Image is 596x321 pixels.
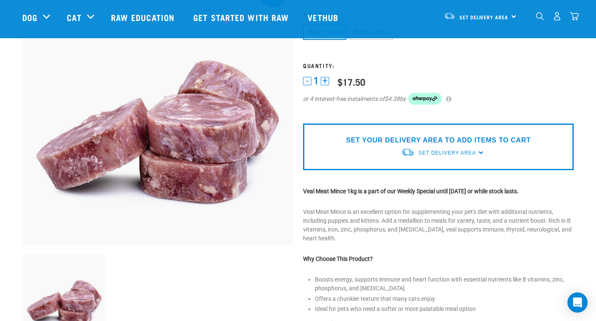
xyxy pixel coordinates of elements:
[315,275,574,293] li: Boosts energy, supports immune and heart function with essential nutrients like B vitamins, zinc,...
[315,305,574,313] li: Ideal for pets who need a softer or more palatable meal option
[67,11,81,24] a: Cat
[408,93,442,105] img: Afterpay
[315,295,574,303] li: Offers a chunkier texture that many cats enjoy
[338,76,365,87] div: $17.50
[303,62,574,68] h3: Quantity:
[321,77,329,85] button: +
[303,208,574,243] p: Veal Meat Mince is an excellent option for supplementing your pet's diet with additional nutrient...
[303,77,311,85] button: -
[567,292,588,313] div: Open Intercom Messenger
[303,255,373,262] strong: Why Choose This Product?
[346,135,530,145] p: SET YOUR DELIVERY AREA TO ADD ITEMS TO CART
[22,11,37,24] a: Dog
[299,0,349,34] a: Vethub
[536,12,544,20] img: home-icon-1@2x.png
[385,95,400,103] span: $4.38
[553,12,562,21] img: user.png
[444,12,455,20] img: van-moving.png
[419,150,476,156] span: Set Delivery Area
[314,76,319,85] span: 1
[103,0,185,34] a: Raw Education
[401,148,414,157] img: van-moving.png
[459,16,508,18] span: Set Delivery Area
[303,188,519,195] strong: Veal Meat Mince 1kg is a part of our Weekly Special until [DATE] or while stock lasts.
[185,0,299,34] a: Get started with Raw
[570,12,579,21] img: home-icon@2x.png
[303,93,574,105] div: or 4 interest-free instalments of by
